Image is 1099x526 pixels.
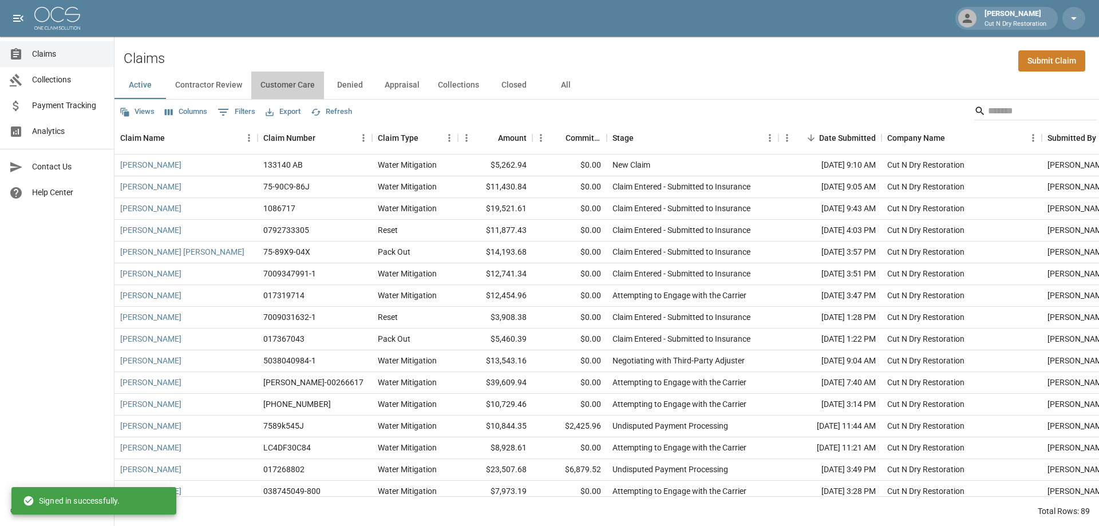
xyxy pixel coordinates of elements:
button: Menu [1025,129,1042,147]
div: [DATE] 9:10 AM [778,155,881,176]
button: Views [117,103,157,121]
div: [DATE] 3:28 PM [778,481,881,503]
div: $11,877.43 [458,220,532,242]
a: [PERSON_NAME] [120,398,181,410]
span: Claims [32,48,105,60]
div: $7,973.19 [458,481,532,503]
div: Claim Entered - Submitted to Insurance [612,311,750,323]
div: Claim Entered - Submitted to Insurance [612,224,750,236]
div: $14,193.68 [458,242,532,263]
a: [PERSON_NAME] [120,355,181,366]
div: $0.00 [532,263,607,285]
a: [PERSON_NAME] [120,290,181,301]
div: Water Mitigation [378,485,437,497]
button: open drawer [7,7,30,30]
div: Claim Entered - Submitted to Insurance [612,181,750,192]
div: $39,609.94 [458,372,532,394]
h2: Claims [124,50,165,67]
div: Date Submitted [819,122,876,154]
span: Collections [32,74,105,86]
div: Undisputed Payment Processing [612,464,728,475]
span: Analytics [32,125,105,137]
button: Contractor Review [166,72,251,99]
div: [DATE] 1:22 PM [778,329,881,350]
div: $19,521.61 [458,198,532,220]
div: Claim Entered - Submitted to Insurance [612,268,750,279]
a: [PERSON_NAME] [120,159,181,171]
div: $0.00 [532,176,607,198]
button: Refresh [308,103,355,121]
div: © 2025 One Claim Solution [10,505,104,516]
button: Sort [549,130,566,146]
div: 017268802 [263,464,305,475]
div: Cut N Dry Restoration [887,311,964,323]
div: [DATE] 9:04 AM [778,350,881,372]
div: Amount [458,122,532,154]
div: 01-009-220670 [263,398,331,410]
div: Negotiating with Third-Party Adjuster [612,355,745,366]
div: Claim Entered - Submitted to Insurance [612,246,750,258]
div: [PERSON_NAME] [980,8,1051,29]
div: $0.00 [532,307,607,329]
button: Sort [418,130,434,146]
button: Menu [240,129,258,147]
div: Committed Amount [532,122,607,154]
button: Show filters [215,103,258,121]
div: Cut N Dry Restoration [887,181,964,192]
div: [DATE] 3:49 PM [778,459,881,481]
div: Water Mitigation [378,464,437,475]
div: Pack Out [378,246,410,258]
div: Cut N Dry Restoration [887,442,964,453]
div: Cut N Dry Restoration [887,224,964,236]
div: $3,908.38 [458,307,532,329]
div: 038745049-800 [263,485,321,497]
button: Export [263,103,303,121]
div: $0.00 [532,394,607,416]
div: Search [974,102,1097,122]
div: Cut N Dry Restoration [887,398,964,410]
span: Payment Tracking [32,100,105,112]
div: Signed in successfully. [23,491,120,511]
button: Customer Care [251,72,324,99]
button: Active [114,72,166,99]
div: Water Mitigation [378,377,437,388]
button: Collections [429,72,488,99]
div: [DATE] 1:28 PM [778,307,881,329]
div: Claim Name [120,122,165,154]
div: Claim Entered - Submitted to Insurance [612,203,750,214]
div: Reset [378,224,398,236]
div: Attempting to Engage with the Carrier [612,398,746,410]
div: Stage [607,122,778,154]
div: Submitted By [1047,122,1096,154]
div: Attempting to Engage with the Carrier [612,442,746,453]
div: Water Mitigation [378,181,437,192]
div: Claim Number [263,122,315,154]
div: [DATE] 9:43 AM [778,198,881,220]
div: Water Mitigation [378,420,437,432]
a: [PERSON_NAME] [120,442,181,453]
div: Claim Type [378,122,418,154]
button: Sort [803,130,819,146]
button: Denied [324,72,375,99]
button: Sort [315,130,331,146]
div: CAHO-00266617 [263,377,363,388]
div: LC4DF30C84 [263,442,311,453]
div: 133140 AB [263,159,303,171]
div: $0.00 [532,220,607,242]
div: $0.00 [532,285,607,307]
div: 017367043 [263,333,305,345]
div: $0.00 [532,481,607,503]
div: [DATE] 9:05 AM [778,176,881,198]
div: Cut N Dry Restoration [887,159,964,171]
div: [DATE] 7:40 AM [778,372,881,394]
div: Cut N Dry Restoration [887,246,964,258]
button: Closed [488,72,540,99]
div: $6,879.52 [532,459,607,481]
div: Company Name [881,122,1042,154]
div: $0.00 [532,242,607,263]
a: [PERSON_NAME] [PERSON_NAME] [120,246,244,258]
button: Sort [634,130,650,146]
a: [PERSON_NAME] [120,224,181,236]
div: 1086717 [263,203,295,214]
div: 7009347991-1 [263,268,316,279]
